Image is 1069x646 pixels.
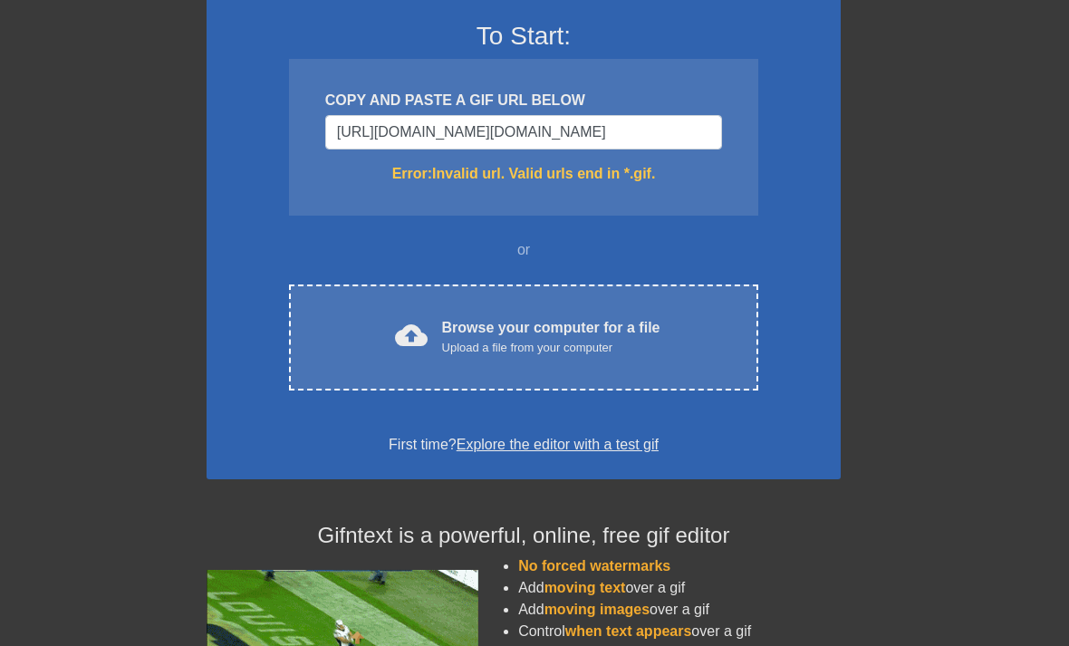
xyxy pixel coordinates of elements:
div: Error: Invalid url. Valid urls end in *.gif. [325,163,722,185]
div: Browse your computer for a file [442,317,660,357]
span: moving images [544,602,650,617]
span: moving text [544,580,626,595]
div: First time? [230,434,817,456]
div: Upload a file from your computer [442,339,660,357]
span: No forced watermarks [518,558,670,574]
li: Add over a gif [518,577,841,599]
div: COPY AND PASTE A GIF URL BELOW [325,90,722,111]
div: or [254,239,794,261]
li: Control over a gif [518,621,841,642]
h3: To Start: [230,21,817,52]
span: cloud_upload [395,319,428,352]
a: Explore the editor with a test gif [457,437,659,452]
span: when text appears [565,623,692,639]
h4: Gifntext is a powerful, online, free gif editor [207,523,841,549]
li: Add over a gif [518,599,841,621]
input: Username [325,115,722,149]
